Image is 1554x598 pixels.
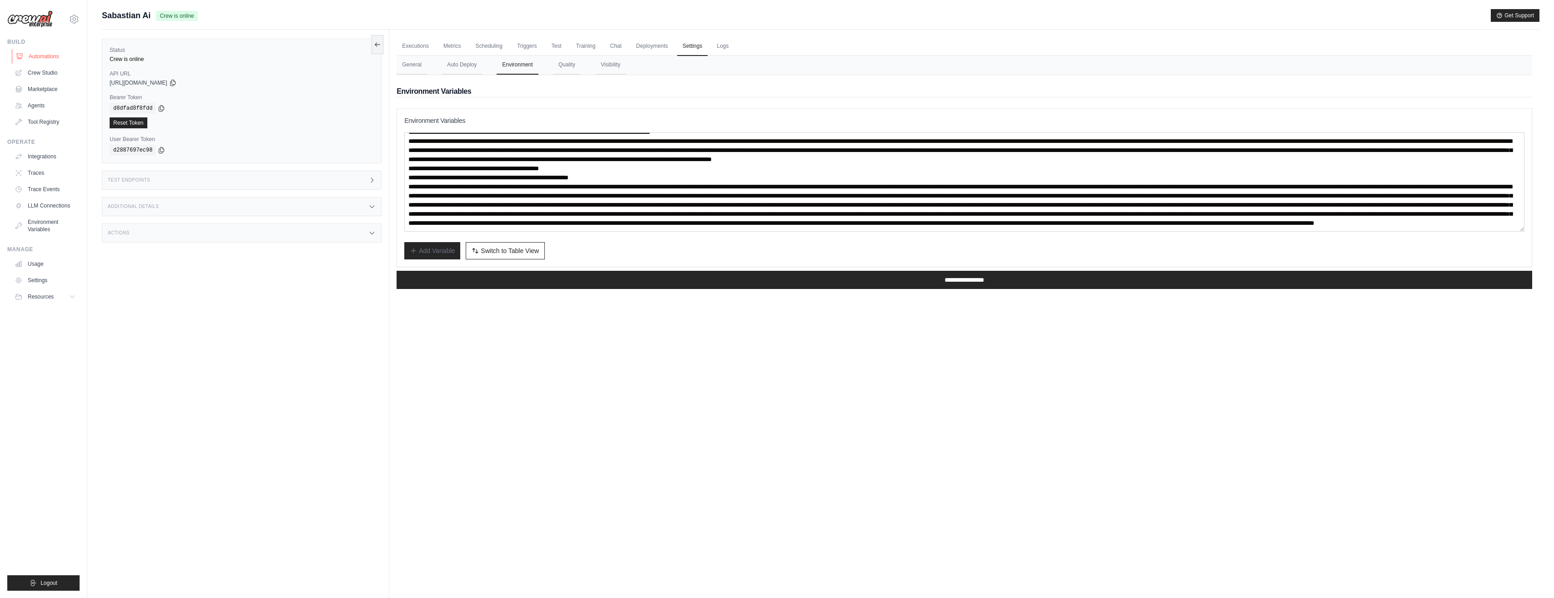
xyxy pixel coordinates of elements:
[7,138,80,146] div: Operate
[711,37,734,56] a: Logs
[397,37,434,56] a: Executions
[40,579,57,587] span: Logout
[156,11,197,21] span: Crew is online
[108,177,151,183] h3: Test Endpoints
[11,182,80,197] a: Trace Events
[481,246,539,255] span: Switch to Table View
[12,49,80,64] a: Automations
[404,242,460,259] button: Add Variable
[442,56,482,75] button: Auto Deploy
[110,70,374,77] label: API URL
[110,46,374,54] label: Status
[110,79,167,86] span: [URL][DOMAIN_NAME]
[7,246,80,253] div: Manage
[397,56,1532,75] nav: Tabs
[28,293,54,300] span: Resources
[595,56,626,75] button: Visibility
[1509,554,1554,598] iframe: Chat Widget
[11,115,80,129] a: Tool Registry
[11,289,80,304] button: Resources
[11,198,80,213] a: LLM Connections
[404,116,1524,125] h3: Environment Variables
[470,37,508,56] a: Scheduling
[110,56,374,63] div: Crew is online
[604,37,627,56] a: Chat
[110,117,147,128] a: Reset Token
[108,204,159,209] h3: Additional Details
[11,149,80,164] a: Integrations
[571,37,601,56] a: Training
[11,98,80,113] a: Agents
[7,575,80,591] button: Logout
[631,37,674,56] a: Deployments
[11,257,80,271] a: Usage
[110,94,374,101] label: Bearer Token
[677,37,708,56] a: Settings
[7,38,80,46] div: Build
[11,66,80,80] a: Crew Studio
[7,10,53,28] img: Logo
[11,82,80,96] a: Marketplace
[110,136,374,143] label: User Bearer Token
[102,9,151,22] span: Sabastian Ai
[546,37,567,56] a: Test
[438,37,467,56] a: Metrics
[11,273,80,288] a: Settings
[1491,9,1539,22] button: Get Support
[553,56,581,75] button: Quality
[397,86,1532,97] h2: Environment Variables
[512,37,543,56] a: Triggers
[110,103,156,114] code: d8dfad8f8fdd
[11,215,80,237] a: Environment Variables
[108,230,130,236] h3: Actions
[110,145,156,156] code: d2887697ec98
[466,242,545,259] button: Switch to Table View
[497,56,538,75] button: Environment
[11,166,80,180] a: Traces
[397,56,427,75] button: General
